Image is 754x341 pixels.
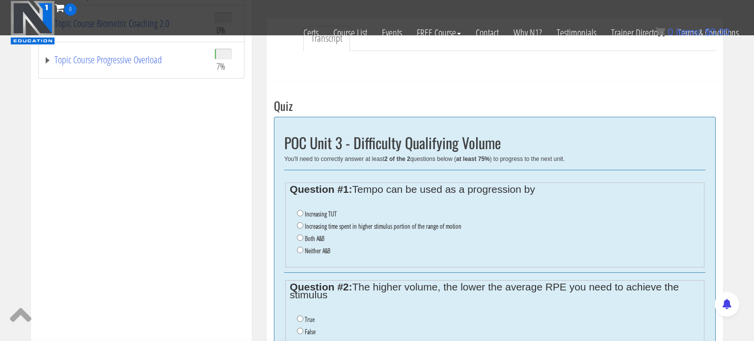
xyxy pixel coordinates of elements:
[409,16,468,50] a: FREE Course
[55,1,77,14] a: 0
[456,156,490,162] b: at least 75%
[44,55,205,65] a: Topic Course Progressive Overload
[468,16,506,50] a: Contact
[305,210,337,218] label: Increasing TUT
[290,281,352,292] strong: Question #2:
[296,16,326,50] a: Certs
[284,134,705,151] h2: POC Unit 3 - Difficulty Qualifying Volume
[655,26,729,37] a: 0 items: $0.00
[705,26,729,37] bdi: 0.00
[326,16,375,50] a: Course List
[384,156,410,162] b: 2 of the 2
[668,26,673,37] span: 0
[676,26,702,37] span: items:
[305,235,324,242] label: Both A&B
[290,184,352,195] strong: Question #1:
[305,315,315,323] label: True
[305,247,330,255] label: Neither A&B
[375,16,409,50] a: Events
[604,16,671,50] a: Trainer Directory
[655,27,665,37] img: icon11.png
[305,222,461,230] label: Increasing time spent in higher stimulus portion of the range of motion
[705,26,710,37] span: $
[290,185,700,193] legend: Tempo can be used as a progression by
[549,16,604,50] a: Testimonials
[290,283,700,299] legend: The higher volume, the lower the average RPE you need to achieve the stimulus
[64,3,77,16] span: 0
[671,16,746,50] a: Terms & Conditions
[284,156,705,162] div: You'll need to correctly answer at least questions below ( ) to progress to the next unit.
[305,328,316,336] label: False
[274,99,716,112] h3: Quiz
[506,16,549,50] a: Why N1?
[216,61,225,72] span: 7%
[10,0,55,45] img: n1-education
